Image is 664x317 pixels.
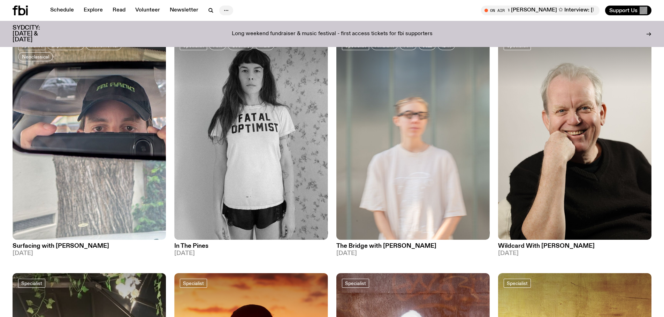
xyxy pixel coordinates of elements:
[18,279,45,288] a: Specialist
[498,251,651,256] span: [DATE]
[46,6,78,15] a: Schedule
[481,6,600,15] button: On AirArvos with [PERSON_NAME] ✩ Interview: [PERSON_NAME]
[609,7,638,14] span: Support Us
[13,243,166,249] h3: Surfacing with [PERSON_NAME]
[336,240,490,256] a: The Bridge with [PERSON_NAME][DATE]
[183,280,204,286] span: Specialist
[174,240,328,256] a: In The Pines[DATE]
[498,240,651,256] a: Wildcard With [PERSON_NAME][DATE]
[180,279,207,288] a: Specialist
[507,280,528,286] span: Specialist
[504,279,531,288] a: Specialist
[13,240,166,256] a: Surfacing with [PERSON_NAME][DATE]
[336,35,490,240] img: Mara stands in front of a frosted glass wall wearing a cream coloured t-shirt and black glasses. ...
[13,251,166,256] span: [DATE]
[18,52,53,61] a: Neoclassical
[336,251,490,256] span: [DATE]
[79,6,107,15] a: Explore
[131,6,164,15] a: Volunteer
[336,243,490,249] h3: The Bridge with [PERSON_NAME]
[232,31,433,37] p: Long weekend fundraiser & music festival - first access tickets for fbi supporters
[498,35,651,240] img: Stuart is smiling charmingly, wearing a black t-shirt against a stark white background.
[174,243,328,249] h3: In The Pines
[342,279,369,288] a: Specialist
[166,6,203,15] a: Newsletter
[13,25,57,43] h3: SYDCITY: [DATE] & [DATE]
[345,280,366,286] span: Specialist
[21,280,42,286] span: Specialist
[108,6,130,15] a: Read
[498,243,651,249] h3: Wildcard With [PERSON_NAME]
[174,251,328,256] span: [DATE]
[22,54,49,59] span: Neoclassical
[605,6,651,15] button: Support Us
